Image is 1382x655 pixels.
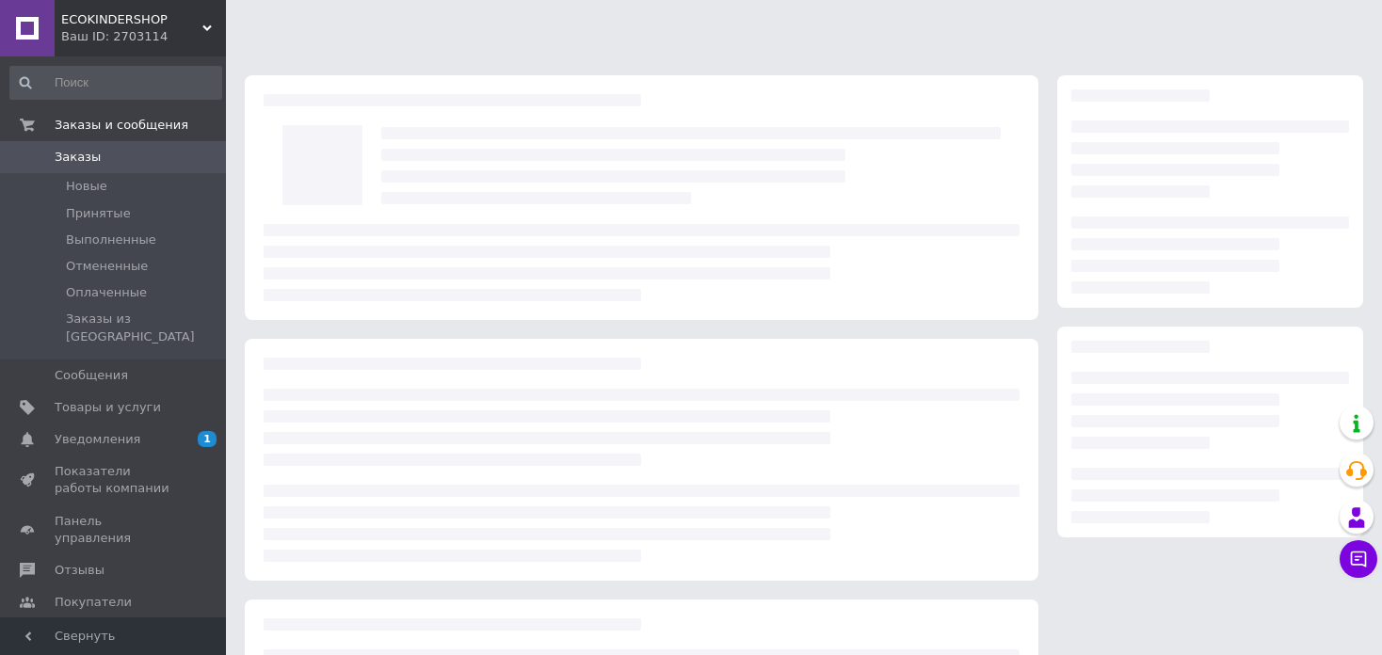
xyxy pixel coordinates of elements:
[198,431,217,447] span: 1
[55,513,174,547] span: Панель управления
[66,205,131,222] span: Принятые
[66,284,147,301] span: Оплаченные
[61,11,202,28] span: ECOKINDERSHOP
[55,117,188,134] span: Заказы и сообщения
[66,178,107,195] span: Новые
[55,367,128,384] span: Сообщения
[55,562,104,579] span: Отзывы
[55,399,161,416] span: Товары и услуги
[61,28,226,45] div: Ваш ID: 2703114
[55,149,101,166] span: Заказы
[9,66,222,100] input: Поиск
[66,258,148,275] span: Отмененные
[55,463,174,497] span: Показатели работы компании
[66,311,220,344] span: Заказы из [GEOGRAPHIC_DATA]
[1340,540,1377,578] button: Чат с покупателем
[66,232,156,248] span: Выполненные
[55,594,132,611] span: Покупатели
[55,431,140,448] span: Уведомления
